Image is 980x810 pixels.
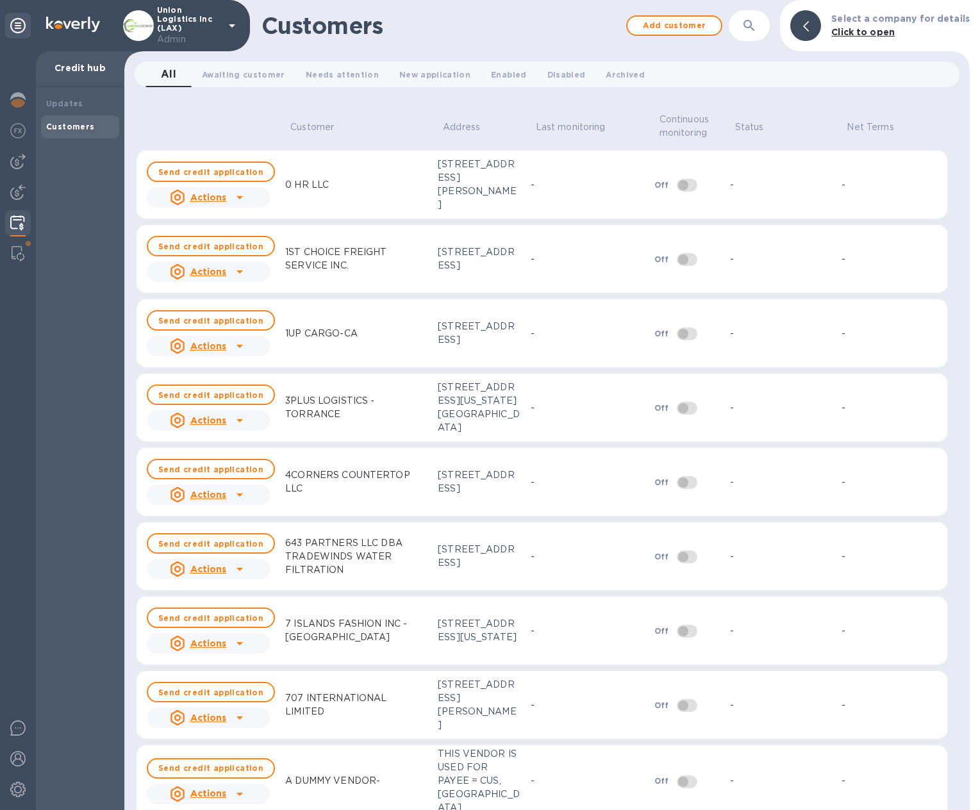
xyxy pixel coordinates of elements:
[842,550,845,563] p: -
[158,688,263,697] b: Send credit application
[730,475,734,489] p: -
[654,254,669,264] b: Off
[158,539,263,549] b: Send credit application
[842,327,845,340] p: -
[735,120,764,134] p: Status
[438,468,520,495] div: [STREET_ADDRESS]
[654,626,669,636] b: Off
[285,394,428,421] p: 3PLUS LOGISTICS - TORRANCE
[202,68,285,81] span: Awaiting customer
[285,536,428,577] p: 643 PARTNERS LLC DBA TRADEWINDS WATER FILTRATION
[438,245,520,272] div: [STREET_ADDRESS]
[190,415,227,426] u: Actions
[654,329,669,338] b: Off
[161,65,176,83] span: All
[842,774,845,788] p: -
[730,252,734,266] p: -
[158,465,263,474] b: Send credit application
[531,475,535,489] p: -
[438,678,520,732] div: [STREET_ADDRESS][PERSON_NAME]
[5,13,31,38] div: Unpin categories
[531,624,535,638] p: -
[606,68,645,81] span: Archived
[158,613,263,623] b: Send credit application
[654,403,669,413] b: Off
[157,6,221,46] p: Union Logistics Inc (LAX)
[654,700,669,710] b: Off
[531,327,535,340] p: -
[285,245,428,272] p: 1ST CHOICE FREIGHT SERVICE INC.
[438,381,520,434] div: [STREET_ADDRESS][US_STATE] [GEOGRAPHIC_DATA]
[158,167,263,177] b: Send credit application
[190,564,227,574] u: Actions
[531,401,535,415] p: -
[531,550,535,563] p: -
[147,607,275,628] button: Send credit application
[158,316,263,326] b: Send credit application
[147,758,275,779] button: Send credit application
[536,120,606,134] p: Last monitoring
[285,468,428,495] p: 4CORNERS COUNTERTOP LLC
[190,490,227,500] u: Actions
[730,178,734,192] p: -
[285,327,358,340] p: 1UP CARGO-CA
[842,624,845,638] p: -
[831,13,970,24] b: Select a company for details
[290,120,334,134] p: Customer
[306,68,379,81] span: Needs attention
[842,252,845,266] p: -
[654,776,669,786] b: Off
[262,12,620,39] h1: Customers
[730,401,734,415] p: -
[46,122,95,131] b: Customers
[285,178,329,192] p: 0 HR LLC
[158,242,263,251] b: Send credit application
[190,192,227,202] u: Actions
[46,17,100,32] img: Logo
[147,310,275,331] button: Send credit application
[190,788,227,798] u: Actions
[190,713,227,723] u: Actions
[842,475,845,489] p: -
[157,33,221,46] p: Admin
[46,62,114,74] p: Credit hub
[654,552,669,561] b: Off
[660,113,715,140] p: Continuous monitoring
[842,178,845,192] p: -
[491,68,526,81] span: Enabled
[10,215,25,231] img: Credit hub
[399,68,470,81] span: New application
[842,698,845,712] p: -
[531,774,535,788] p: -
[147,161,275,182] button: Send credit application
[531,178,535,192] p: -
[730,327,734,340] p: -
[638,18,711,33] span: Add customer
[147,459,275,479] button: Send credit application
[190,341,227,351] u: Actions
[158,390,263,400] b: Send credit application
[46,99,83,108] b: Updates
[147,236,275,256] button: Send credit application
[847,120,893,134] p: Net Terms
[438,158,520,211] div: [STREET_ADDRESS][PERSON_NAME]
[531,698,535,712] p: -
[285,691,428,718] p: 707 INTERNATIONAL LIMITED
[147,682,275,702] button: Send credit application
[654,477,669,487] b: Off
[531,252,535,266] p: -
[730,774,734,788] p: -
[158,763,263,773] b: Send credit application
[443,120,480,134] p: Address
[190,267,227,277] u: Actions
[438,617,520,644] div: [STREET_ADDRESS][US_STATE]
[730,698,734,712] p: -
[730,550,734,563] p: -
[285,617,428,644] p: 7 ISLANDS FASHION INC - [GEOGRAPHIC_DATA]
